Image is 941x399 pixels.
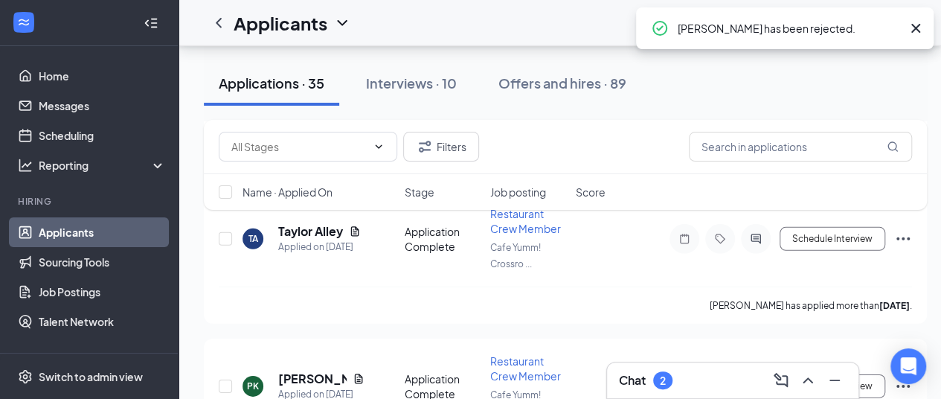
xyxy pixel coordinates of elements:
[769,368,793,392] button: ComposeMessage
[576,185,606,199] span: Score
[490,354,561,383] span: Restaurant Crew Member
[247,380,259,392] div: PK
[234,10,327,36] h1: Applicants
[796,368,820,392] button: ChevronUp
[39,247,166,277] a: Sourcing Tools
[747,233,765,245] svg: ActiveChat
[18,158,33,173] svg: Analysis
[826,371,844,389] svg: Minimize
[894,230,912,248] svg: Ellipses
[678,19,901,37] div: [PERSON_NAME] has been rejected.
[144,16,158,31] svg: Collapse
[39,277,166,307] a: Job Postings
[887,141,899,153] svg: MagnifyingGlass
[711,233,729,245] svg: Tag
[243,185,333,199] span: Name · Applied On
[366,74,457,92] div: Interviews · 10
[907,19,925,37] svg: Cross
[879,300,910,311] b: [DATE]
[39,61,166,91] a: Home
[39,369,143,384] div: Switch to admin view
[18,369,33,384] svg: Settings
[333,14,351,32] svg: ChevronDown
[416,138,434,156] svg: Filter
[772,371,790,389] svg: ComposeMessage
[39,217,166,247] a: Applicants
[619,372,646,389] h3: Chat
[219,74,324,92] div: Applications · 35
[710,299,912,312] p: [PERSON_NAME] has applied more than .
[18,195,163,208] div: Hiring
[278,223,343,240] h5: Taylor Alley
[39,121,166,150] a: Scheduling
[39,307,166,336] a: Talent Network
[210,14,228,32] svg: ChevronLeft
[675,233,693,245] svg: Note
[248,232,258,245] div: TA
[498,74,626,92] div: Offers and hires · 89
[278,240,361,255] div: Applied on [DATE]
[651,19,669,37] svg: CheckmarkCircle
[231,138,367,155] input: All Stages
[780,227,885,251] button: Schedule Interview
[894,377,912,395] svg: Ellipses
[349,226,361,237] svg: Document
[278,371,347,387] h5: [PERSON_NAME]
[799,371,817,389] svg: ChevronUp
[353,373,364,385] svg: Document
[405,224,481,254] div: Application Complete
[373,141,385,153] svg: ChevronDown
[823,368,847,392] button: Minimize
[39,91,166,121] a: Messages
[405,185,434,199] span: Stage
[403,132,479,162] button: Filter Filters
[16,15,31,30] svg: WorkstreamLogo
[490,207,561,235] span: Restaurant Crew Member
[490,185,546,199] span: Job posting
[660,374,666,387] div: 2
[890,348,926,384] div: Open Intercom Messenger
[490,242,541,269] span: Cafe Yumm! Crossro ...
[39,158,167,173] div: Reporting
[689,132,912,162] input: Search in applications
[18,351,163,364] div: Team Management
